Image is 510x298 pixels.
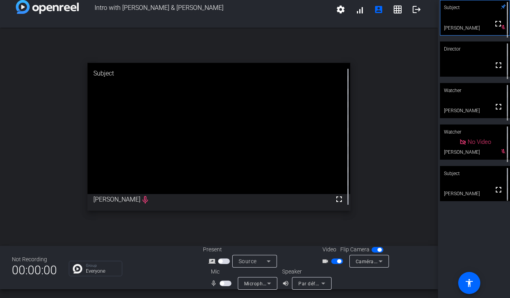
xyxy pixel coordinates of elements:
[440,124,510,140] div: Watcher
[87,63,350,84] div: Subject
[374,5,383,14] mat-icon: account_box
[244,280,325,287] span: Microphone MacBook Pro (Built-in)
[203,268,282,276] div: Mic
[393,5,402,14] mat-icon: grid_on
[12,260,57,280] span: 00:00:00
[468,138,491,145] span: No Video
[340,245,370,254] span: Flip Camera
[334,194,344,204] mat-icon: fullscreen
[86,264,118,268] p: Group
[493,19,503,28] mat-icon: fullscreen
[464,278,474,288] mat-icon: accessibility
[282,279,292,288] mat-icon: volume_up
[12,255,57,264] div: Not Recording
[494,60,503,70] mat-icon: fullscreen
[440,41,510,57] div: Director
[494,102,503,111] mat-icon: fullscreen
[440,83,510,98] div: Watcher
[298,280,412,287] span: Par défaut - Haut-parleurs MacBook Pro (Built-in)
[282,268,330,276] div: Speaker
[412,5,421,14] mat-icon: logout
[239,258,257,264] span: Source
[86,269,118,273] p: Everyone
[209,257,218,266] mat-icon: screen_share_outline
[336,5,345,14] mat-icon: settings
[73,264,82,273] img: Chat Icon
[210,279,220,288] mat-icon: mic_none
[322,245,336,254] span: Video
[440,166,510,181] div: Subject
[322,257,331,266] mat-icon: videocam_outline
[356,258,444,264] span: Caméra du MacBook Pro (0000:0001)
[203,245,282,254] div: Present
[494,185,503,194] mat-icon: fullscreen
